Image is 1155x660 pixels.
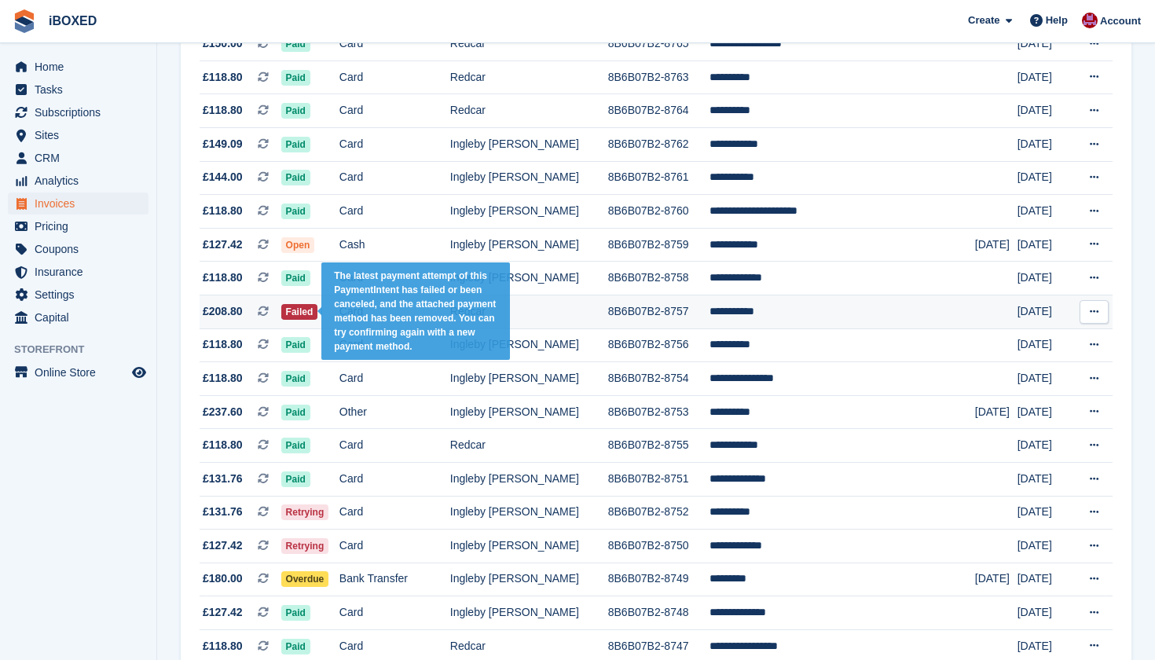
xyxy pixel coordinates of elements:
a: Preview store [130,363,148,382]
td: Ingleby [PERSON_NAME] [450,228,608,262]
td: Ingleby [PERSON_NAME] [450,127,608,161]
span: Paid [281,203,310,219]
td: [DATE] [1017,362,1072,396]
td: 8B6B07B2-8752 [608,496,709,530]
td: Ingleby [PERSON_NAME] [450,496,608,530]
span: Paid [281,438,310,453]
span: £118.80 [203,102,243,119]
td: [DATE] [975,228,1017,262]
a: menu [8,101,148,123]
td: 8B6B07B2-8748 [608,596,709,630]
a: menu [8,306,148,328]
span: Tasks [35,79,129,101]
span: £118.80 [203,269,243,286]
span: Account [1100,13,1141,29]
span: Paid [281,137,310,152]
span: Online Store [35,361,129,383]
td: Card [339,530,450,563]
td: [DATE] [1017,295,1072,328]
span: Invoices [35,192,129,214]
span: Paid [281,103,310,119]
td: 8B6B07B2-8765 [608,27,709,61]
img: stora-icon-8386f47178a22dfd0bd8f6a31ec36ba5ce8667c1dd55bd0f319d3a0aa187defe.svg [13,9,36,33]
td: Ingleby [PERSON_NAME] [450,262,608,295]
td: Bank Transfer [339,563,450,596]
td: Card [339,195,450,229]
a: menu [8,79,148,101]
span: Home [35,56,129,78]
td: Redcar [450,94,608,128]
td: Ingleby [PERSON_NAME] [450,328,608,362]
a: menu [8,56,148,78]
a: menu [8,215,148,237]
span: Paid [281,605,310,621]
a: iBOXED [42,8,103,34]
span: Create [968,13,999,28]
td: 8B6B07B2-8759 [608,228,709,262]
td: 8B6B07B2-8756 [608,328,709,362]
td: 8B6B07B2-8764 [608,94,709,128]
span: Storefront [14,342,156,357]
td: [DATE] [1017,496,1072,530]
td: 8B6B07B2-8760 [608,195,709,229]
td: 8B6B07B2-8753 [608,395,709,429]
span: £180.00 [203,570,243,587]
td: Card [339,295,450,328]
td: [DATE] [1017,195,1072,229]
td: Card [339,161,450,195]
span: £208.80 [203,303,243,320]
span: Retrying [281,538,329,554]
td: Ingleby [PERSON_NAME] [450,161,608,195]
td: Redcar [450,429,608,463]
span: £131.76 [203,504,243,520]
td: Card [339,262,450,295]
td: [DATE] [1017,27,1072,61]
span: Paid [281,70,310,86]
span: £118.80 [203,638,243,654]
span: £118.80 [203,336,243,353]
td: 8B6B07B2-8757 [608,295,709,328]
span: £118.80 [203,69,243,86]
td: [DATE] [1017,462,1072,496]
td: [DATE] [1017,328,1072,362]
a: menu [8,284,148,306]
td: [DATE] [1017,262,1072,295]
span: Subscriptions [35,101,129,123]
a: menu [8,192,148,214]
td: 8B6B07B2-8750 [608,530,709,563]
td: [DATE] [1017,530,1072,563]
span: £127.42 [203,537,243,554]
span: Paid [281,371,310,387]
td: 8B6B07B2-8749 [608,563,709,596]
span: Sites [35,124,129,146]
td: [DATE] [1017,228,1072,262]
td: Redcar [450,295,608,328]
span: Capital [35,306,129,328]
span: £127.42 [203,236,243,253]
td: Ingleby [PERSON_NAME] [450,530,608,563]
td: 8B6B07B2-8761 [608,161,709,195]
span: Paid [281,170,310,185]
td: [DATE] [1017,94,1072,128]
span: Paid [281,471,310,487]
td: Ingleby [PERSON_NAME] [450,462,608,496]
span: Paid [281,36,310,52]
td: Ingleby [PERSON_NAME] [450,395,608,429]
span: £237.60 [203,404,243,420]
span: Paid [281,337,310,353]
td: [DATE] [1017,596,1072,630]
span: £144.00 [203,169,243,185]
a: menu [8,361,148,383]
td: Redcar [450,60,608,94]
td: [DATE] [1017,429,1072,463]
td: 8B6B07B2-8763 [608,60,709,94]
a: menu [8,238,148,260]
span: Open [281,237,315,253]
td: Card [339,127,450,161]
td: Other [339,395,450,429]
a: menu [8,261,148,283]
span: Retrying [281,504,329,520]
td: [DATE] [975,563,1017,596]
span: £127.42 [203,604,243,621]
td: Card [339,94,450,128]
